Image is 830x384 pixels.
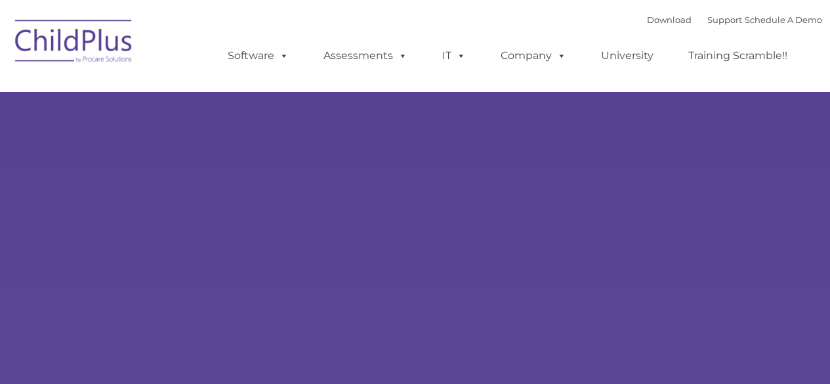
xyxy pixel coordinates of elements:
a: Schedule A Demo [745,14,822,25]
a: IT [429,43,479,69]
a: Company [488,43,579,69]
a: Software [215,43,302,69]
a: Download [647,14,692,25]
a: Support [707,14,742,25]
a: University [588,43,667,69]
a: Assessments [310,43,421,69]
img: ChildPlus by Procare Solutions [9,11,140,76]
a: Training Scramble!! [675,43,800,69]
font: | [647,14,822,25]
